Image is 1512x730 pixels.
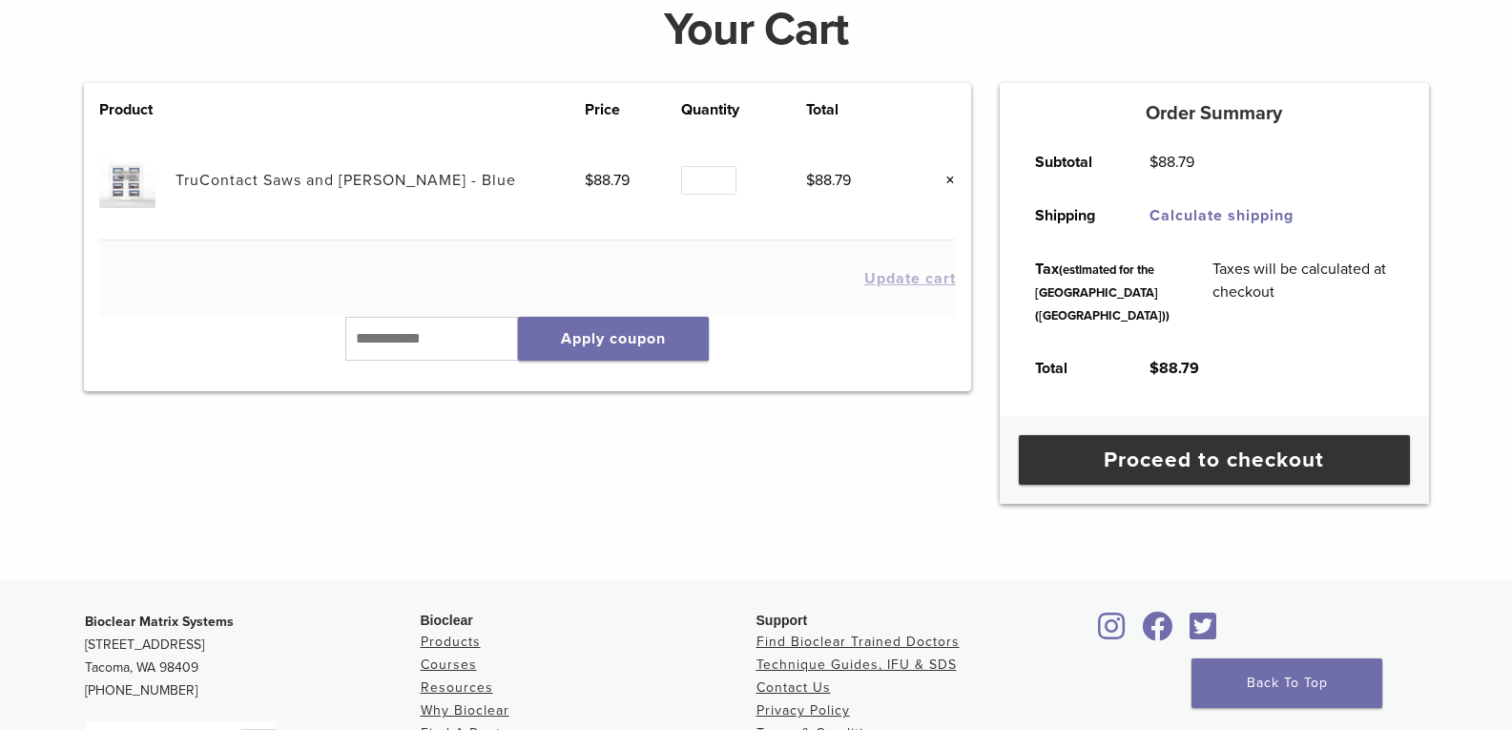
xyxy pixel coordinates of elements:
[421,679,493,696] a: Resources
[1092,623,1132,642] a: Bioclear
[85,611,421,702] p: [STREET_ADDRESS] Tacoma, WA 98409 [PHONE_NUMBER]
[681,98,806,121] th: Quantity
[1150,359,1159,378] span: $
[1184,623,1224,642] a: Bioclear
[756,679,831,696] a: Contact Us
[806,171,815,190] span: $
[585,171,593,190] span: $
[1191,658,1382,708] a: Back To Top
[85,614,234,630] strong: Bioclear Matrix Systems
[585,171,630,190] bdi: 88.79
[1014,136,1129,189] th: Subtotal
[1150,153,1158,172] span: $
[756,613,808,628] span: Support
[421,634,481,650] a: Products
[421,702,509,719] a: Why Bioclear
[1150,153,1194,172] bdi: 88.79
[70,7,1443,52] h1: Your Cart
[806,171,851,190] bdi: 88.79
[756,657,957,673] a: Technique Guides, IFU & SDS
[1150,359,1199,378] bdi: 88.79
[756,634,960,650] a: Find Bioclear Trained Doctors
[806,98,902,121] th: Total
[585,98,681,121] th: Price
[1136,623,1180,642] a: Bioclear
[1035,262,1170,323] small: (estimated for the [GEOGRAPHIC_DATA] ([GEOGRAPHIC_DATA]))
[421,613,473,628] span: Bioclear
[1014,342,1129,395] th: Total
[99,152,155,208] img: TruContact Saws and Sanders - Blue
[864,271,956,286] button: Update cart
[756,702,850,719] a: Privacy Policy
[421,657,477,673] a: Courses
[518,317,709,361] button: Apply coupon
[1191,242,1415,342] td: Taxes will be calculated at checkout
[931,168,956,193] a: Remove this item
[1019,435,1410,485] a: Proceed to checkout
[1014,189,1129,242] th: Shipping
[99,98,176,121] th: Product
[1150,206,1294,225] a: Calculate shipping
[1014,242,1191,342] th: Tax
[176,171,516,190] a: TruContact Saws and [PERSON_NAME] - Blue
[1000,102,1429,125] h5: Order Summary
